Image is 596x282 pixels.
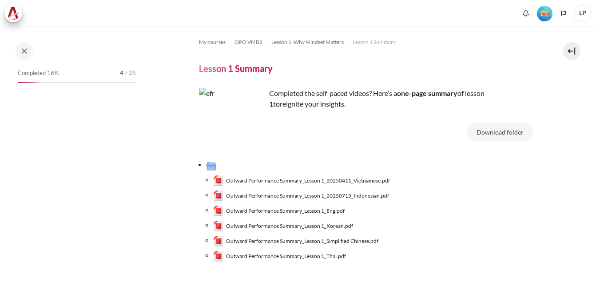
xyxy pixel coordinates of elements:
span: Completed 16% [18,69,59,78]
span: Outward Performance Summary_Lesson 1_20250715_Indonesian.pdf [226,192,389,200]
img: Level #1 [537,6,552,21]
img: Architeck [7,7,20,20]
span: Lesson 1: Why Mindset Matters [271,38,344,46]
strong: one-page summary [397,89,457,97]
img: Outward Performance Summary_Lesson 1_Korean.pdf [213,221,224,231]
span: Outward Performance Summary_Lesson 1_20250411_Vietnamese.pdf [226,177,390,185]
span: 4 [120,69,123,78]
a: Outward Performance Summary_Lesson 1_Thai.pdfOutward Performance Summary_Lesson 1_Thai.pdf [213,251,346,262]
span: Outward Performance Summary_Lesson 1_Eng.pdf [226,207,345,215]
p: Completed the self-paced videos? Here’s a of lesson 1 reignite your insights. [199,88,510,109]
nav: Navigation bar [199,35,533,49]
a: Outward Performance Summary_Lesson 1_Simplified Chinese.pdfOutward Performance Summary_Lesson 1_S... [213,236,379,246]
div: Level #1 [537,5,552,21]
span: to [273,99,280,108]
img: Outward Performance Summary_Lesson 1_Simplified Chinese.pdf [213,236,224,246]
span: Outward Performance Summary_Lesson 1_Simplified Chinese.pdf [226,237,378,245]
a: Level #1 [533,5,556,21]
a: Architeck Architeck [4,4,27,22]
a: Outward Performance Summary_Lesson 1_20250715_Indonesian.pdfOutward Performance Summary_Lesson 1_... [213,191,389,201]
img: Outward Performance Summary_Lesson 1_20250715_Indonesian.pdf [213,191,224,201]
a: Outward Performance Summary_Lesson 1_Eng.pdfOutward Performance Summary_Lesson 1_Eng.pdf [213,206,345,216]
span: Lesson 1 Summary [353,38,396,46]
a: Outward Performance Summary_Lesson 1_Korean.pdfOutward Performance Summary_Lesson 1_Korean.pdf [213,221,354,231]
a: Lesson 1: Why Mindset Matters [271,37,344,48]
span: / 25 [125,69,136,78]
span: LP [574,4,592,22]
div: 16% [18,82,37,83]
span: Outward Performance Summary_Lesson 1_Thai.pdf [226,252,346,260]
img: Outward Performance Summary_Lesson 1_20250411_Vietnamese.pdf [213,175,224,186]
button: Download folder [467,123,533,141]
a: OPO VN B2 [234,37,262,48]
img: efr [199,88,266,155]
a: Outward Performance Summary_Lesson 1_20250411_Vietnamese.pdfOutward Performance Summary_Lesson 1_... [213,175,390,186]
h4: Lesson 1 Summary [199,63,273,74]
span: My courses [199,38,226,46]
a: My courses [199,37,226,48]
img: Outward Performance Summary_Lesson 1_Eng.pdf [213,206,224,216]
span: Outward Performance Summary_Lesson 1_Korean.pdf [226,222,353,230]
div: Show notification window with no new notifications [519,7,532,20]
img: Outward Performance Summary_Lesson 1_Thai.pdf [213,251,224,262]
a: User menu [574,4,592,22]
button: Languages [557,7,570,20]
a: Lesson 1 Summary [353,37,396,48]
span: OPO VN B2 [234,38,262,46]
